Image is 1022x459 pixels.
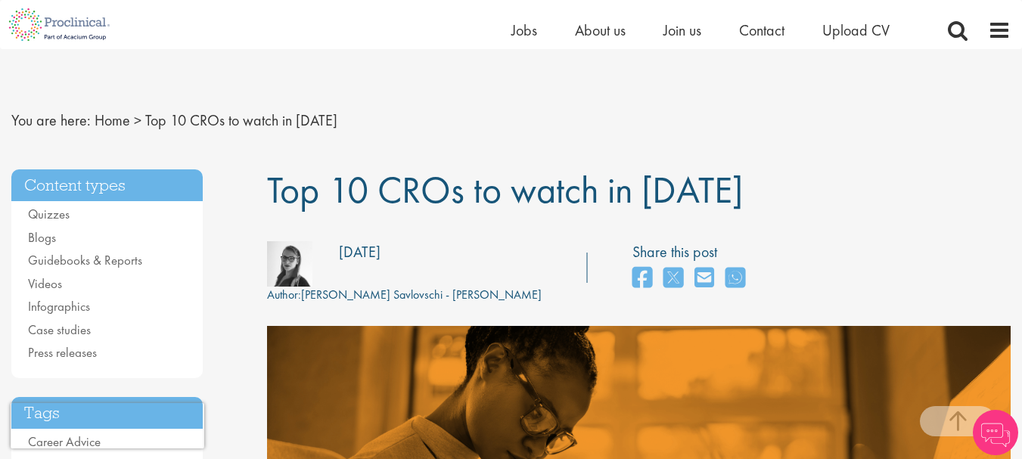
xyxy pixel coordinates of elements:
div: [DATE] [339,241,381,263]
iframe: reCAPTCHA [11,403,204,448]
a: Guidebooks & Reports [28,252,142,268]
a: breadcrumb link [95,110,130,130]
span: Author: [267,287,301,302]
h3: Content types [11,169,203,202]
a: Blogs [28,229,56,246]
a: Infographics [28,298,90,315]
span: Top 10 CROs to watch in [DATE] [267,166,743,214]
a: share on email [694,262,714,295]
label: Share this post [632,241,753,263]
a: share on whats app [725,262,745,295]
h3: Tags [11,397,203,430]
img: Chatbot [973,410,1018,455]
a: About us [575,20,626,40]
a: Join us [663,20,701,40]
a: Quizzes [28,206,70,222]
a: Press releases [28,344,97,361]
a: Videos [28,275,62,292]
a: Case studies [28,321,91,338]
span: You are here: [11,110,91,130]
span: > [134,110,141,130]
a: share on facebook [632,262,652,295]
img: fff6768c-7d58-4950-025b-08d63f9598ee [267,241,312,287]
span: Top 10 CROs to watch in [DATE] [145,110,337,130]
a: Contact [739,20,784,40]
div: [PERSON_NAME] Savlovschi - [PERSON_NAME] [267,287,542,304]
a: Upload CV [822,20,890,40]
a: share on twitter [663,262,683,295]
a: Jobs [511,20,537,40]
